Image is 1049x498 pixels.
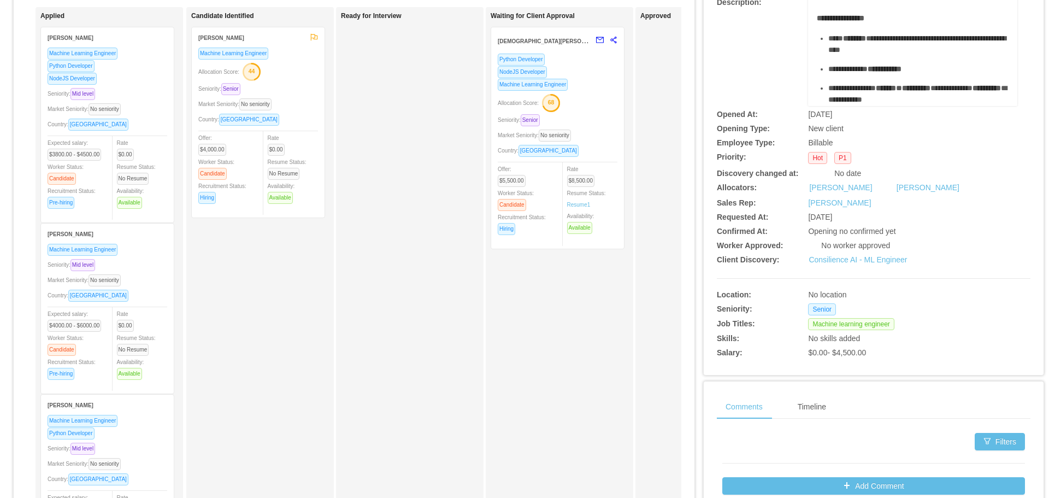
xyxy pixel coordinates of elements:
[498,54,545,66] span: Python Developer
[498,166,530,184] span: Offer:
[268,183,297,201] span: Availability:
[498,223,515,235] span: Hiring
[117,368,142,380] span: Available
[117,164,156,181] span: Resume Status:
[498,175,526,187] span: $5,500.00
[498,190,534,208] span: Worker Status:
[717,255,779,264] b: Client Discovery:
[567,190,606,208] span: Resume Status:
[117,149,134,161] span: $0.00
[117,140,138,157] span: Rate
[567,175,595,187] span: $8,500.00
[48,149,101,161] span: $3800.00 - $4500.00
[808,152,827,164] span: Hot
[789,395,835,419] div: Timeline
[48,402,93,408] strong: [PERSON_NAME]
[48,344,76,356] span: Candidate
[717,241,783,250] b: Worker Approved:
[221,83,240,95] span: Senior
[68,290,128,302] span: [GEOGRAPHIC_DATA]
[521,114,540,126] span: Senior
[567,166,599,184] span: Rate
[834,169,861,178] span: No date
[498,199,526,211] span: Candidate
[717,213,768,221] b: Requested At:
[48,461,125,467] span: Market Seniority:
[48,197,74,209] span: Pre-hiring
[518,145,579,157] span: [GEOGRAPHIC_DATA]
[808,198,871,207] a: [PERSON_NAME]
[817,13,1009,122] div: rdw-editor
[268,135,289,153] span: Rate
[809,182,872,194] a: [PERSON_NAME]
[70,443,95,455] span: Mid level
[491,12,644,20] h1: Waiting for Client Approval
[717,183,757,192] b: Allocators:
[821,241,890,250] span: No worker approved
[48,35,93,41] strong: [PERSON_NAME]
[191,12,344,20] h1: Candidate Identified
[498,214,546,232] span: Recruitment Status:
[198,144,226,156] span: $4,000.00
[48,368,74,380] span: Pre-hiring
[567,201,591,209] a: Resume1
[48,60,95,72] span: Python Developer
[717,153,746,161] b: Priority:
[268,168,300,180] span: No Resume
[117,197,142,209] span: Available
[498,79,568,91] span: Machine Learning Engineer
[117,335,156,353] span: Resume Status:
[717,169,798,178] b: Discovery changed at:
[722,477,1025,495] button: icon: plusAdd Comment
[539,93,561,111] button: 68
[310,33,318,41] span: flag
[198,69,239,75] span: Allocation Score:
[808,110,832,119] span: [DATE]
[567,222,592,234] span: Available
[268,144,285,156] span: $0.00
[48,140,105,157] span: Expected salary:
[498,148,583,154] span: Country:
[48,277,125,283] span: Market Seniority:
[808,227,895,236] span: Opening no confirmed yet
[117,188,146,206] span: Availability:
[610,36,617,44] span: share-alt
[498,117,544,123] span: Seniority:
[717,290,751,299] b: Location:
[48,164,84,181] span: Worker Status:
[48,476,133,482] span: Country:
[117,359,146,377] span: Availability:
[48,415,117,427] span: Machine Learning Engineer
[548,99,555,106] text: 68
[717,395,771,419] div: Comments
[640,12,793,20] h1: Approved
[975,433,1025,450] button: icon: filterFilters
[498,100,539,106] span: Allocation Score:
[808,348,866,357] span: $0.00 - $4,500.00
[48,292,133,298] span: Country:
[567,213,597,231] span: Availability:
[808,303,836,315] span: Senior
[48,231,93,237] strong: [PERSON_NAME]
[48,446,99,452] span: Seniority:
[198,86,245,92] span: Seniority:
[249,68,255,74] text: 44
[219,114,279,126] span: [GEOGRAPHIC_DATA]
[117,320,134,332] span: $0.00
[539,130,571,142] span: No seniority
[48,173,76,185] span: Candidate
[717,348,742,357] b: Salary:
[48,262,99,268] span: Seniority:
[198,35,244,41] strong: [PERSON_NAME]
[834,152,851,164] span: P1
[808,318,894,330] span: Machine learning engineer
[498,66,547,78] span: NodeJS Developer
[198,48,268,60] span: Machine Learning Engineer
[808,289,965,301] div: No location
[717,110,758,119] b: Opened At:
[717,319,755,328] b: Job Titles:
[70,259,95,271] span: Mid level
[198,135,231,153] span: Offer:
[808,138,833,147] span: Billable
[341,12,494,20] h1: Ready for Interview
